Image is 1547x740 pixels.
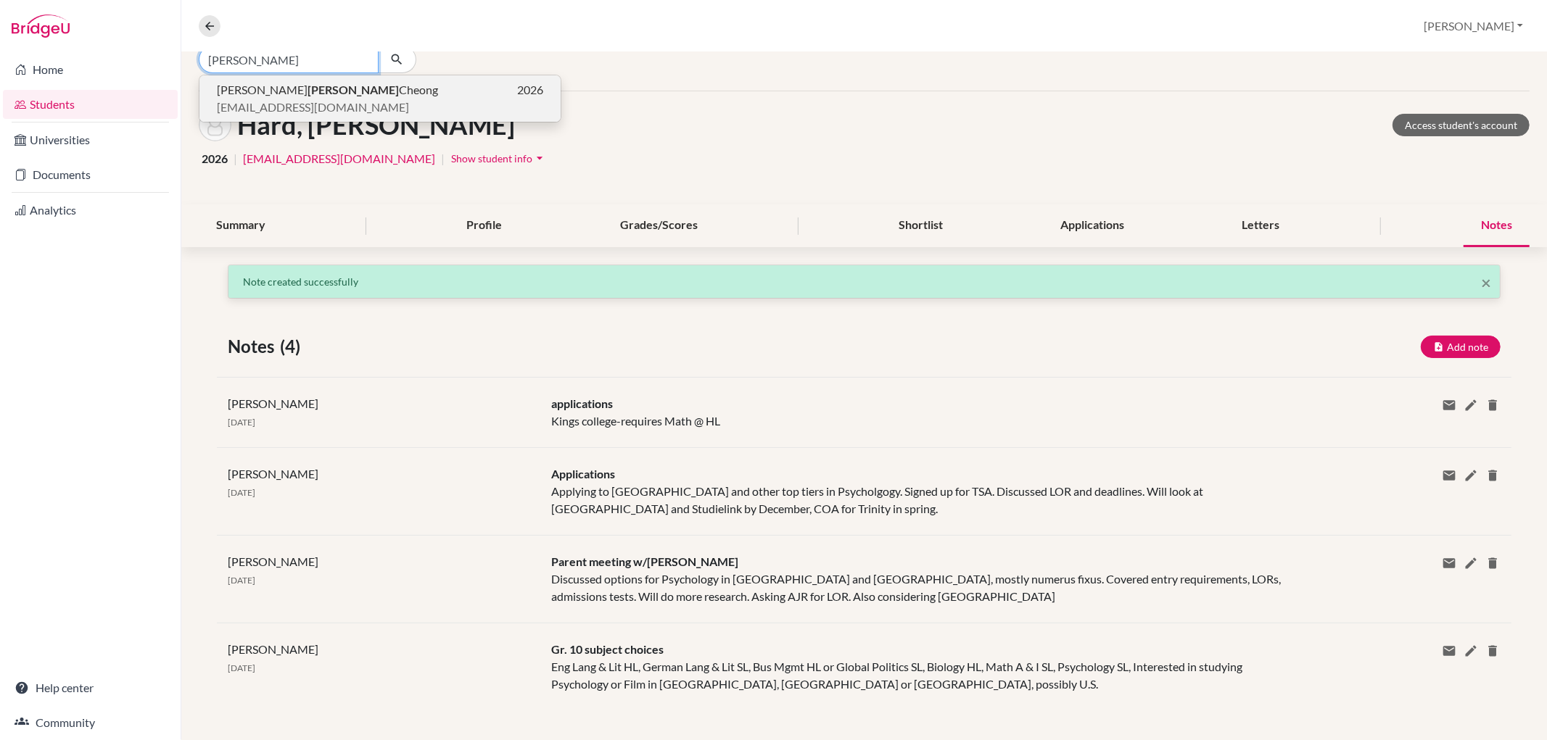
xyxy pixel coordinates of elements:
span: 2026 [517,81,543,99]
span: [DATE] [228,487,255,498]
div: Applying to [GEOGRAPHIC_DATA] and other top tiers in Psycholgogy. Signed up for TSA. Discussed LO... [540,465,1295,517]
div: Notes [1464,204,1530,247]
span: [PERSON_NAME] [228,467,318,481]
span: [DATE] [228,662,255,673]
img: Bridge-U [12,14,70,38]
div: Shortlist [881,204,960,247]
span: (4) [280,333,306,359]
input: Find student by name... [199,46,379,73]
a: [EMAIL_ADDRESS][DOMAIN_NAME] [243,150,435,167]
h1: Hard, [PERSON_NAME] [237,109,515,141]
span: [PERSON_NAME] [228,554,318,568]
span: [DATE] [228,575,255,586]
span: [EMAIL_ADDRESS][DOMAIN_NAME] [217,99,409,116]
span: Gr. 10 subject choices [551,642,664,656]
span: [PERSON_NAME] [228,396,318,410]
span: 2026 [202,150,228,167]
a: Universities [3,125,178,154]
div: Eng Lang & Lit HL, German Lang & Lit SL, Bus Mgmt HL or Global Politics SL, Biology HL, Math A & ... [540,641,1295,693]
button: Close [1481,274,1491,291]
a: Students [3,90,178,119]
span: | [234,150,237,167]
div: Discussed options for Psychology in [GEOGRAPHIC_DATA] and [GEOGRAPHIC_DATA], mostly numerus fixus... [540,553,1295,605]
button: Show student infoarrow_drop_down [450,147,548,170]
a: Access student's account [1393,114,1530,136]
span: Parent meeting w/[PERSON_NAME] [551,554,738,568]
span: [PERSON_NAME] Cheong [217,81,438,99]
span: | [441,150,445,167]
a: Community [3,708,178,737]
button: Add note [1421,336,1501,358]
span: × [1481,272,1491,293]
div: Grades/Scores [603,204,715,247]
button: [PERSON_NAME] [1417,12,1530,40]
span: Show student info [451,152,532,165]
a: Documents [3,160,178,189]
div: Profile [449,204,519,247]
p: Note created successfully [243,274,1485,289]
div: Kings college-requires Math @ HL [540,395,1295,430]
a: Analytics [3,196,178,225]
span: Applications [551,467,615,481]
img: Olivia Hard's avatar [199,109,231,141]
span: applications [551,396,613,410]
div: Letters [1225,204,1298,247]
div: Summary [199,204,283,247]
a: Help center [3,673,178,702]
button: [PERSON_NAME][PERSON_NAME]Cheong2026[EMAIL_ADDRESS][DOMAIN_NAME] [199,75,561,122]
span: Notes [228,333,280,359]
div: Applications [1043,204,1142,247]
i: arrow_drop_down [532,151,547,165]
span: [DATE] [228,417,255,428]
span: [PERSON_NAME] [228,642,318,656]
b: [PERSON_NAME] [308,83,399,96]
a: Home [3,55,178,84]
